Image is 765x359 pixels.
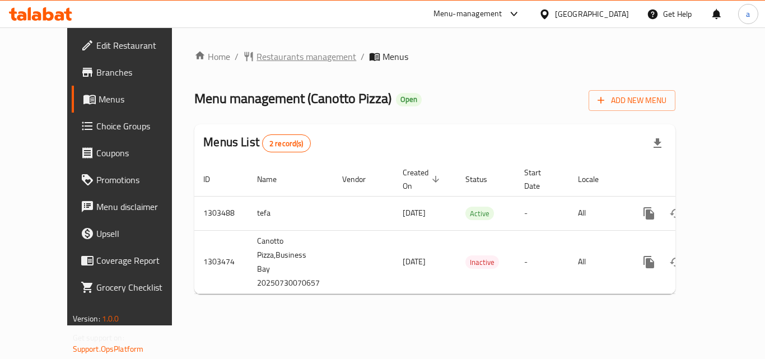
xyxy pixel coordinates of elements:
[636,200,663,227] button: more
[73,330,124,345] span: Get support on:
[262,134,311,152] div: Total records count
[515,196,569,230] td: -
[72,274,195,301] a: Grocery Checklist
[194,50,675,63] nav: breadcrumb
[569,196,627,230] td: All
[578,172,613,186] span: Locale
[515,230,569,293] td: -
[465,172,502,186] span: Status
[96,173,186,187] span: Promotions
[72,139,195,166] a: Coupons
[72,166,195,193] a: Promotions
[746,8,750,20] span: a
[382,50,408,63] span: Menus
[257,172,291,186] span: Name
[555,8,629,20] div: [GEOGRAPHIC_DATA]
[644,130,671,157] div: Export file
[194,86,391,111] span: Menu management ( Canotto Pizza )
[72,113,195,139] a: Choice Groups
[598,94,666,108] span: Add New Menu
[636,249,663,276] button: more
[96,200,186,213] span: Menu disclaimer
[396,93,422,106] div: Open
[235,50,239,63] li: /
[589,90,675,111] button: Add New Menu
[194,50,230,63] a: Home
[263,138,310,149] span: 2 record(s)
[96,254,186,267] span: Coverage Report
[524,166,556,193] span: Start Date
[663,249,689,276] button: Change Status
[569,230,627,293] td: All
[96,66,186,79] span: Branches
[96,39,186,52] span: Edit Restaurant
[627,162,752,197] th: Actions
[203,134,310,152] h2: Menus List
[342,172,380,186] span: Vendor
[465,256,499,269] span: Inactive
[465,255,499,269] div: Inactive
[194,196,248,230] td: 1303488
[96,281,186,294] span: Grocery Checklist
[72,220,195,247] a: Upsell
[256,50,356,63] span: Restaurants management
[243,50,356,63] a: Restaurants management
[73,342,144,356] a: Support.OpsPlatform
[73,311,100,326] span: Version:
[433,7,502,21] div: Menu-management
[248,196,333,230] td: tefa
[72,86,195,113] a: Menus
[96,146,186,160] span: Coupons
[72,247,195,274] a: Coverage Report
[248,230,333,293] td: Canotto Pizza,Business Bay 20250730070657
[403,206,426,220] span: [DATE]
[194,230,248,293] td: 1303474
[96,119,186,133] span: Choice Groups
[203,172,225,186] span: ID
[102,311,119,326] span: 1.0.0
[72,193,195,220] a: Menu disclaimer
[194,162,752,294] table: enhanced table
[72,59,195,86] a: Branches
[465,207,494,220] span: Active
[396,95,422,104] span: Open
[96,227,186,240] span: Upsell
[99,92,186,106] span: Menus
[663,200,689,227] button: Change Status
[403,254,426,269] span: [DATE]
[403,166,443,193] span: Created On
[361,50,365,63] li: /
[72,32,195,59] a: Edit Restaurant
